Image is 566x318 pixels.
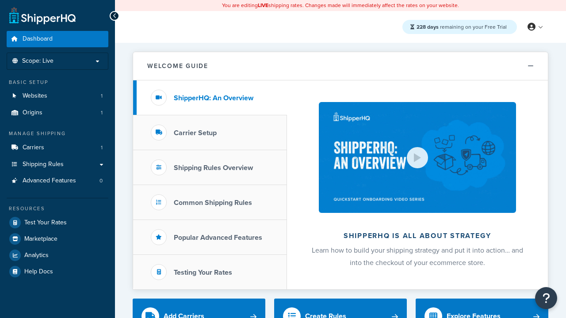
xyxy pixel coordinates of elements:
[23,144,44,151] span: Carriers
[7,79,108,86] div: Basic Setup
[7,231,108,247] a: Marketplace
[7,173,108,189] a: Advanced Features0
[101,109,103,117] span: 1
[7,105,108,121] li: Origins
[312,245,523,268] span: Learn how to build your shipping strategy and put it into action… and into the checkout of your e...
[133,52,548,80] button: Welcome Guide
[23,161,64,168] span: Shipping Rules
[7,140,108,156] li: Carriers
[7,31,108,47] a: Dashboard
[7,215,108,231] a: Test Your Rates
[7,130,108,137] div: Manage Shipping
[23,35,53,43] span: Dashboard
[319,102,516,213] img: ShipperHQ is all about strategy
[7,247,108,263] a: Analytics
[7,88,108,104] a: Websites1
[174,234,262,242] h3: Popular Advanced Features
[24,235,57,243] span: Marketplace
[101,144,103,151] span: 1
[7,156,108,173] a: Shipping Rules
[22,57,54,65] span: Scope: Live
[7,105,108,121] a: Origins1
[7,88,108,104] li: Websites
[174,129,217,137] h3: Carrier Setup
[417,23,507,31] span: remaining on your Free Trial
[417,23,439,31] strong: 228 days
[174,164,253,172] h3: Shipping Rules Overview
[23,109,42,117] span: Origins
[24,219,67,227] span: Test Your Rates
[7,205,108,212] div: Resources
[101,92,103,100] span: 1
[258,1,268,9] b: LIVE
[174,94,253,102] h3: ShipperHQ: An Overview
[174,199,252,207] h3: Common Shipping Rules
[147,63,208,69] h2: Welcome Guide
[174,269,232,276] h3: Testing Your Rates
[7,140,108,156] a: Carriers1
[7,173,108,189] li: Advanced Features
[99,177,103,185] span: 0
[24,252,49,259] span: Analytics
[7,264,108,280] a: Help Docs
[310,232,524,240] h2: ShipperHQ is all about strategy
[24,268,53,276] span: Help Docs
[23,177,76,185] span: Advanced Features
[23,92,47,100] span: Websites
[535,287,557,309] button: Open Resource Center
